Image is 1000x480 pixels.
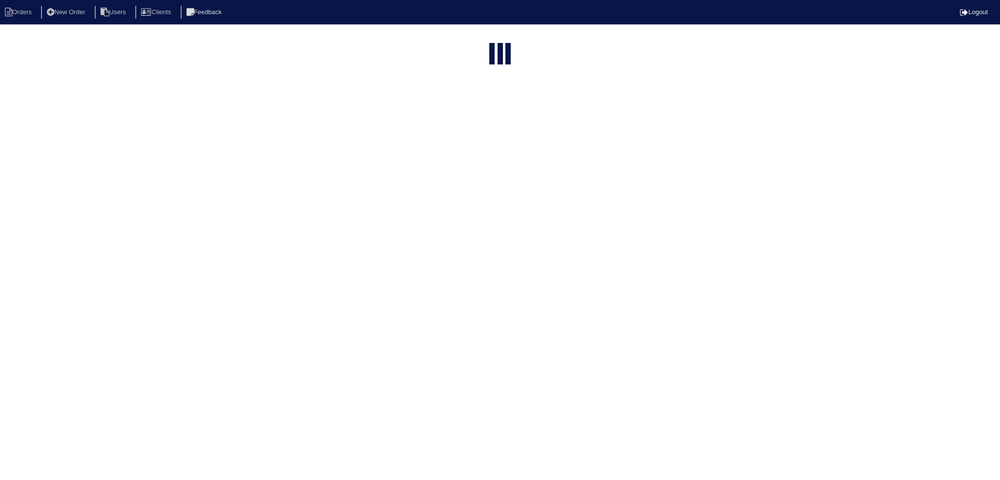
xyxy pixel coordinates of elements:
a: New Order [41,8,93,16]
a: Clients [135,8,179,16]
div: loading... [498,43,503,66]
a: Logout [960,8,988,16]
li: Clients [135,6,179,19]
a: Users [95,8,134,16]
li: New Order [41,6,93,19]
li: Users [95,6,134,19]
li: Feedback [181,6,229,19]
